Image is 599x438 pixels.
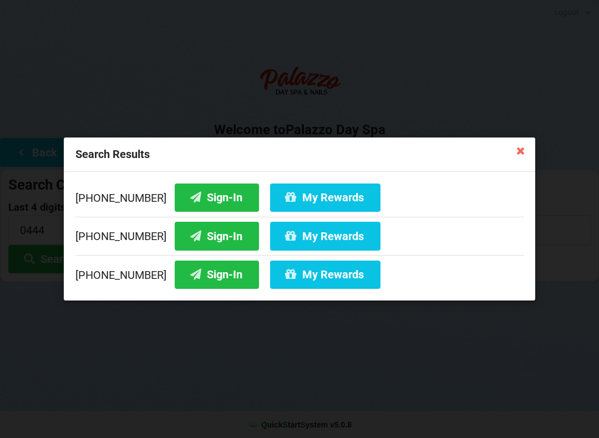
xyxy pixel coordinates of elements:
[270,261,380,289] button: My Rewards
[75,184,524,217] div: [PHONE_NUMBER]
[75,255,524,289] div: [PHONE_NUMBER]
[270,184,380,212] button: My Rewards
[175,261,259,289] button: Sign-In
[270,222,380,250] button: My Rewards
[64,137,535,172] div: Search Results
[175,222,259,250] button: Sign-In
[75,217,524,256] div: [PHONE_NUMBER]
[175,184,259,212] button: Sign-In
